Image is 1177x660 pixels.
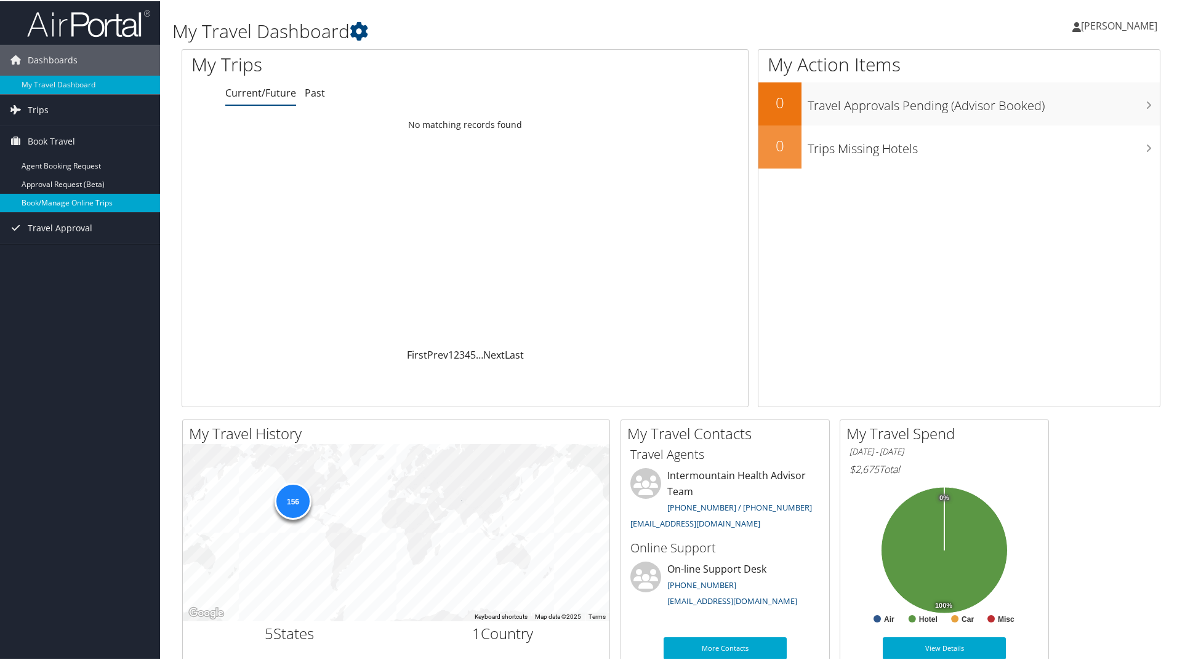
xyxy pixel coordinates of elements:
[624,467,826,533] li: Intermountain Health Advisor Team
[758,50,1160,76] h1: My Action Items
[808,133,1160,156] h3: Trips Missing Hotels
[454,347,459,360] a: 2
[850,461,1039,475] h6: Total
[448,347,454,360] a: 1
[664,636,787,658] a: More Contacts
[850,445,1039,456] h6: [DATE] - [DATE]
[939,493,949,501] tspan: 0%
[505,347,524,360] a: Last
[627,422,829,443] h2: My Travel Contacts
[189,422,609,443] h2: My Travel History
[192,622,387,643] h2: States
[483,347,505,360] a: Next
[28,125,75,156] span: Book Travel
[884,614,894,622] text: Air
[475,611,528,620] button: Keyboard shortcuts
[667,594,797,605] a: [EMAIL_ADDRESS][DOMAIN_NAME]
[225,85,296,98] a: Current/Future
[465,347,470,360] a: 4
[406,622,601,643] h2: Country
[28,44,78,74] span: Dashboards
[1072,6,1170,43] a: [PERSON_NAME]
[427,347,448,360] a: Prev
[274,482,311,519] div: 156
[850,461,879,475] span: $2,675
[28,93,49,124] span: Trips
[186,604,227,620] img: Google
[407,347,427,360] a: First
[758,81,1160,124] a: 0Travel Approvals Pending (Advisor Booked)
[182,113,748,135] td: No matching records found
[630,538,820,555] h3: Online Support
[758,91,801,112] h2: 0
[27,8,150,37] img: airportal-logo.png
[883,636,1006,658] a: View Details
[186,604,227,620] a: Open this area in Google Maps (opens a new window)
[667,501,812,512] a: [PHONE_NUMBER] / [PHONE_NUMBER]
[191,50,503,76] h1: My Trips
[28,212,92,242] span: Travel Approval
[758,134,801,155] h2: 0
[172,17,837,43] h1: My Travel Dashboard
[624,560,826,611] li: On-line Support Desk
[846,422,1048,443] h2: My Travel Spend
[667,578,736,589] a: [PHONE_NUMBER]
[305,85,325,98] a: Past
[962,614,974,622] text: Car
[588,612,606,619] a: Terms (opens in new tab)
[535,612,581,619] span: Map data ©2025
[459,347,465,360] a: 3
[1081,18,1157,31] span: [PERSON_NAME]
[630,517,760,528] a: [EMAIL_ADDRESS][DOMAIN_NAME]
[630,445,820,462] h3: Travel Agents
[472,622,481,642] span: 1
[470,347,476,360] a: 5
[919,614,938,622] text: Hotel
[998,614,1014,622] text: Misc
[265,622,273,642] span: 5
[808,90,1160,113] h3: Travel Approvals Pending (Advisor Booked)
[758,124,1160,167] a: 0Trips Missing Hotels
[935,601,952,608] tspan: 100%
[476,347,483,360] span: …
